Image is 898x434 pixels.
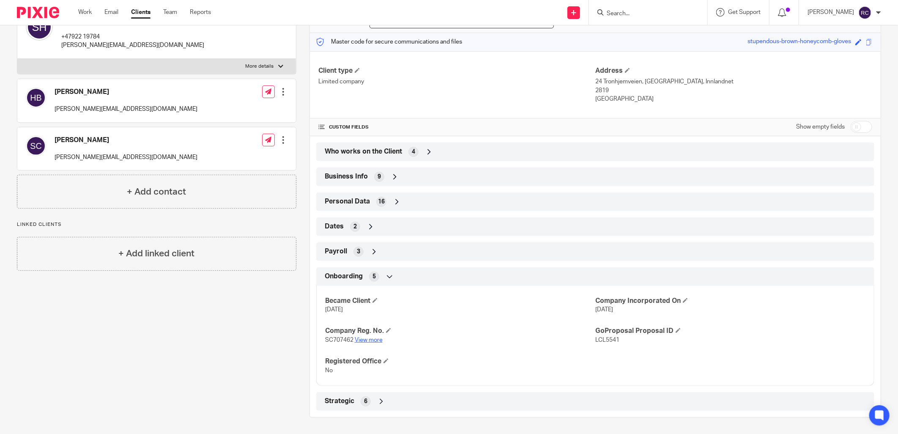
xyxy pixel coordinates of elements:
[378,198,385,206] span: 16
[595,327,865,335] h4: GoProposal Proposal ID
[325,307,343,313] span: [DATE]
[325,147,402,156] span: Who works on the Client
[325,247,347,256] span: Payroll
[26,88,46,108] img: svg%3E
[61,41,204,49] p: [PERSON_NAME][EMAIL_ADDRESS][DOMAIN_NAME]
[595,307,613,313] span: [DATE]
[808,8,854,16] p: [PERSON_NAME]
[17,221,296,228] p: Linked clients
[595,77,872,86] p: 24 Tronhjemveien, [GEOGRAPHIC_DATA], Innlandnet
[318,66,595,75] h4: Client type
[728,9,761,15] span: Get Support
[378,173,381,181] span: 9
[325,357,595,366] h4: Registered Office
[412,148,415,156] span: 4
[595,86,872,95] p: 2819
[246,63,274,70] p: More details
[318,77,595,86] p: Limited company
[26,136,46,156] img: svg%3E
[595,297,865,305] h4: Company Incorporated On
[131,8,151,16] a: Clients
[55,136,197,145] h4: [PERSON_NAME]
[325,272,363,281] span: Onboarding
[747,37,851,47] div: stupendous-brown-honeycomb-gloves
[325,297,595,305] h4: Became Client
[55,153,197,162] p: [PERSON_NAME][EMAIL_ADDRESS][DOMAIN_NAME]
[78,8,92,16] a: Work
[55,88,197,96] h4: [PERSON_NAME]
[163,8,177,16] a: Team
[357,247,360,256] span: 3
[325,337,353,343] span: SC707462
[325,172,368,181] span: Business Info
[325,327,595,335] h4: Company Reg. No.
[190,8,211,16] a: Reports
[127,185,186,198] h4: + Add contact
[796,123,845,131] label: Show empty fields
[325,222,344,231] span: Dates
[325,197,370,206] span: Personal Data
[17,7,59,18] img: Pixie
[595,66,872,75] h4: Address
[118,247,194,260] h4: + Add linked client
[318,124,595,131] h4: CUSTOM FIELDS
[325,368,333,374] span: No
[61,33,204,41] p: +47922 19784
[595,95,872,103] p: [GEOGRAPHIC_DATA]
[353,222,357,231] span: 2
[26,14,53,41] img: svg%3E
[104,8,118,16] a: Email
[372,272,376,281] span: 5
[606,10,682,18] input: Search
[364,397,367,406] span: 6
[858,6,872,19] img: svg%3E
[325,397,354,406] span: Strategic
[316,38,462,46] p: Master code for secure communications and files
[355,337,383,343] a: View more
[595,337,619,343] span: LCL5541
[55,105,197,113] p: [PERSON_NAME][EMAIL_ADDRESS][DOMAIN_NAME]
